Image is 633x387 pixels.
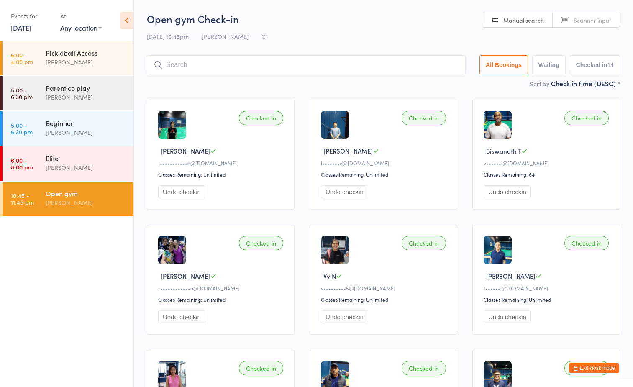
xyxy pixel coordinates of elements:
div: Checked in [239,361,283,375]
div: v•••••••••5@[DOMAIN_NAME] [321,284,448,292]
div: Checked in [564,236,609,250]
div: [PERSON_NAME] [46,198,126,208]
div: Classes Remaining: Unlimited [321,171,448,178]
div: Classes Remaining: 64 [484,171,611,178]
button: Undo checkin [321,310,368,323]
div: Checked in [402,111,446,125]
div: Parent co play [46,83,126,92]
input: Search [147,55,466,74]
span: [PERSON_NAME] [161,146,210,155]
time: 6:00 - 8:00 pm [11,157,33,170]
div: l•••••••d@[DOMAIN_NAME] [321,159,448,167]
div: Checked in [239,111,283,125]
div: Classes Remaining: Unlimited [158,296,286,303]
span: Manual search [503,16,544,24]
a: 6:00 -8:00 pmElite[PERSON_NAME] [3,146,133,181]
div: Elite [46,154,126,163]
div: Checked in [564,361,609,375]
img: image1743727214.png [158,236,186,264]
div: Beginner [46,118,126,128]
time: 5:00 - 6:30 pm [11,87,33,100]
div: t••••••i@[DOMAIN_NAME] [484,284,611,292]
img: image1687388116.png [321,111,349,139]
time: 5:00 - 6:30 pm [11,122,33,135]
div: [PERSON_NAME] [46,163,126,172]
div: v••••••i@[DOMAIN_NAME] [484,159,611,167]
button: Checked in14 [570,55,620,74]
div: Events for [11,9,52,23]
span: Vy N [323,272,336,280]
button: Undo checkin [158,310,205,323]
time: 10:45 - 11:45 pm [11,192,34,205]
div: Classes Remaining: Unlimited [484,296,611,303]
div: 14 [607,62,614,68]
div: Checked in [402,236,446,250]
img: image1730936476.png [321,236,349,264]
div: t•••••••••••e@[DOMAIN_NAME] [158,159,286,167]
div: Check in time (DESC) [551,79,620,88]
div: Pickleball Access [46,48,126,57]
time: 6:00 - 4:00 pm [11,51,33,65]
div: Checked in [239,236,283,250]
button: All Bookings [479,55,528,74]
button: Undo checkin [484,185,531,198]
a: 5:00 -6:30 pmBeginner[PERSON_NAME] [3,111,133,146]
div: [PERSON_NAME] [46,92,126,102]
div: Checked in [564,111,609,125]
span: [PERSON_NAME] [486,272,536,280]
div: Classes Remaining: Unlimited [158,171,286,178]
span: [DATE] 10:45pm [147,32,189,41]
span: [PERSON_NAME] [202,32,249,41]
a: 6:00 -4:00 pmPickleball Access[PERSON_NAME] [3,41,133,75]
img: image1671238297.png [484,111,512,139]
a: 5:00 -6:30 pmParent co play[PERSON_NAME] [3,76,133,110]
a: [DATE] [11,23,31,32]
div: r••••••••••••a@[DOMAIN_NAME] [158,284,286,292]
div: At [60,9,102,23]
div: [PERSON_NAME] [46,128,126,137]
button: Undo checkin [321,185,368,198]
img: image1687388165.png [158,111,186,139]
button: Undo checkin [484,310,531,323]
img: image1678898230.png [484,236,512,264]
div: Classes Remaining: Unlimited [321,296,448,303]
button: Waiting [532,55,566,74]
span: [PERSON_NAME] [323,146,373,155]
div: Open gym [46,189,126,198]
span: C1 [261,32,268,41]
span: Biswanath T [486,146,521,155]
button: Undo checkin [158,185,205,198]
a: 10:45 -11:45 pmOpen gym[PERSON_NAME] [3,182,133,216]
span: [PERSON_NAME] [161,272,210,280]
div: Any location [60,23,102,32]
span: Scanner input [574,16,611,24]
h2: Open gym Check-in [147,12,620,26]
div: Checked in [402,361,446,375]
label: Sort by [530,79,549,88]
div: [PERSON_NAME] [46,57,126,67]
button: Exit kiosk mode [569,363,619,373]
